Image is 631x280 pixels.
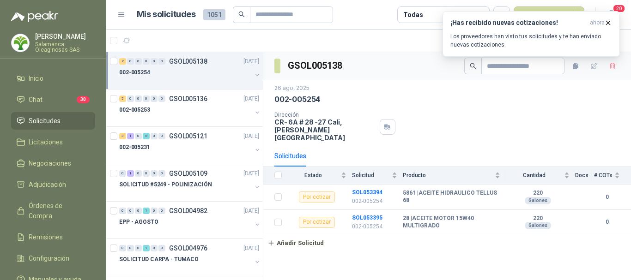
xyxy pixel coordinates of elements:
[403,172,493,179] span: Producto
[29,232,63,242] span: Remisiones
[35,42,95,53] p: Salamanca Oleaginosas SAS
[506,167,575,185] th: Cantidad
[575,167,594,185] th: Docs
[127,245,134,251] div: 0
[403,10,423,20] div: Todas
[151,133,158,139] div: 0
[450,19,586,27] h3: ¡Has recibido nuevas cotizaciones!
[158,133,165,139] div: 0
[403,167,506,185] th: Producto
[352,214,382,221] a: SOL053395
[151,58,158,65] div: 0
[613,4,625,13] span: 20
[11,11,58,22] img: Logo peakr
[263,235,328,251] button: Añadir Solicitud
[11,228,95,246] a: Remisiones
[143,208,150,214] div: 1
[274,84,309,93] p: 26 ago, 2025
[403,215,500,229] b: 28 | ACEITE MOTOR 15W40 MULTIGRADO
[274,118,376,142] p: CR- 6A # 28 -27 Cali , [PERSON_NAME][GEOGRAPHIC_DATA]
[299,217,335,228] div: Por cotizar
[119,93,261,123] a: 5 0 0 0 0 0 GSOL005136[DATE] 002-005253
[29,116,61,126] span: Solicitudes
[143,133,150,139] div: 8
[158,95,165,102] div: 0
[151,245,158,251] div: 0
[119,133,126,139] div: 3
[525,222,551,229] div: Galones
[169,170,207,177] p: GSOL005109
[274,95,320,104] p: 002-005254
[352,197,397,206] p: 002-005254
[169,95,207,102] p: GSOL005136
[11,112,95,130] a: Solicitudes
[238,11,245,18] span: search
[288,59,344,73] h3: GSOL005138
[169,208,207,214] p: GSOL004982
[127,95,134,102] div: 0
[506,190,570,197] b: 220
[243,57,259,66] p: [DATE]
[119,58,126,65] div: 2
[119,243,261,272] a: 0 0 0 1 0 0 GSOL004976[DATE] SOLICITUD CARPA - TUMACO
[29,158,71,168] span: Negociaciones
[119,168,261,197] a: 0 1 0 0 0 0 GSOL005109[DATE] SOLICITUD #5249 - POLINIZACIÓN
[119,131,261,160] a: 3 1 0 8 0 0 GSOL005121[DATE] 002-005231
[11,176,95,193] a: Adjudicación
[274,112,376,118] p: Dirección
[151,170,158,177] div: 0
[127,208,134,214] div: 0
[143,245,150,251] div: 1
[594,193,620,202] b: 0
[169,58,207,65] p: GSOL005138
[287,172,339,179] span: Estado
[127,133,134,139] div: 1
[443,11,620,57] button: ¡Has recibido nuevas cotizaciones!ahora Los proveedores han visto tus solicitudes y te han enviad...
[119,245,126,251] div: 0
[143,95,150,102] div: 0
[158,245,165,251] div: 0
[119,106,150,114] p: 002-005253
[352,189,382,196] b: SOL053394
[590,19,605,27] span: ahora
[119,170,126,177] div: 0
[169,245,207,251] p: GSOL004976
[29,179,66,190] span: Adjudicación
[135,170,142,177] div: 0
[127,58,134,65] div: 0
[506,215,570,222] b: 220
[135,133,142,139] div: 0
[127,170,134,177] div: 1
[119,218,158,226] p: EPP - AGOSTO
[151,208,158,214] div: 0
[29,137,63,147] span: Licitaciones
[243,95,259,103] p: [DATE]
[243,132,259,141] p: [DATE]
[158,58,165,65] div: 0
[243,207,259,215] p: [DATE]
[11,91,95,108] a: Chat30
[352,172,390,179] span: Solicitud
[352,167,403,185] th: Solicitud
[11,155,95,172] a: Negociaciones
[135,208,142,214] div: 0
[169,133,207,139] p: GSOL005121
[119,255,199,264] p: SOLICITUD CARPA - TUMACO
[263,235,631,251] a: Añadir Solicitud
[243,244,259,253] p: [DATE]
[119,205,261,235] a: 0 0 0 1 0 0 GSOL004982[DATE] EPP - AGOSTO
[77,96,90,103] span: 30
[403,190,500,204] b: 5861 | ACEITE HIDRAULICO TELLUS 68
[299,191,335,203] div: Por cotizar
[143,170,150,177] div: 0
[274,151,306,161] div: Solicitudes
[11,70,95,87] a: Inicio
[158,208,165,214] div: 0
[143,58,150,65] div: 0
[287,167,352,185] th: Estado
[29,201,86,221] span: Órdenes de Compra
[603,6,620,23] button: 20
[29,253,69,263] span: Configuración
[594,172,613,179] span: # COTs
